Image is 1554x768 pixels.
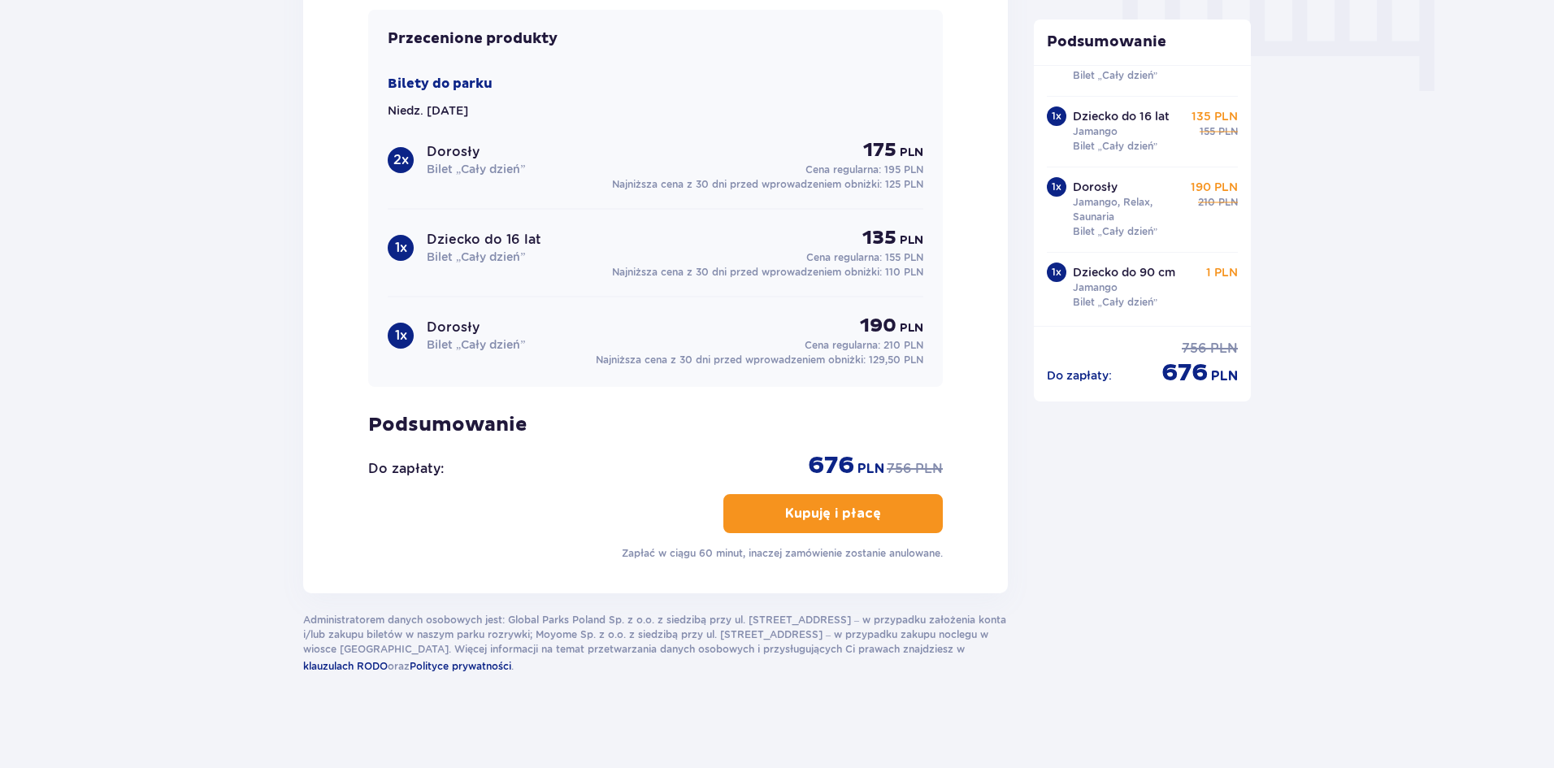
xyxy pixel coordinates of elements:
[1073,280,1118,295] p: Jamango
[857,460,884,478] p: PLN
[612,177,923,192] p: Najniższa cena z 30 dni przed wprowadzeniem obniżki:
[863,138,896,163] p: 175
[303,657,388,675] a: klauzulach RODO
[388,75,493,93] p: Bilety do parku
[427,143,480,161] p: Dorosły
[885,178,923,190] span: 125 PLN
[723,494,943,533] button: Kupuję i płacę
[1073,139,1158,154] p: Bilet „Cały dzień”
[410,657,511,675] a: Polityce prywatności
[410,660,511,672] span: Polityce prywatności
[303,613,1008,675] p: Administratorem danych osobowych jest: Global Parks Poland Sp. z o.o. z siedzibą przy ul. [STREET...
[1192,108,1238,124] p: 135 PLN
[785,505,881,523] p: Kupuję i płacę
[1200,124,1215,139] p: 155
[388,102,468,119] p: Niedz. [DATE]
[869,354,923,366] span: 129,50 PLN
[388,323,414,349] div: 1 x
[900,145,923,161] p: PLN
[1073,224,1158,239] p: Bilet „Cały dzień”
[1047,177,1066,197] div: 1 x
[1218,124,1238,139] p: PLN
[388,29,558,49] p: Przecenione produkty
[805,338,923,353] p: Cena regularna:
[1198,195,1215,210] p: 210
[1210,340,1238,358] p: PLN
[806,250,923,265] p: Cena regularna:
[1047,367,1112,384] p: Do zapłaty :
[1218,195,1238,210] p: PLN
[885,251,923,263] span: 155 PLN
[303,660,388,672] span: klauzulach RODO
[1073,295,1158,310] p: Bilet „Cały dzień”
[884,163,923,176] span: 195 PLN
[368,413,943,437] p: Podsumowanie
[883,339,923,351] span: 210 PLN
[1073,124,1118,139] p: Jamango
[1206,264,1238,280] p: 1 PLN
[805,163,923,177] p: Cena regularna:
[900,232,923,249] p: PLN
[900,320,923,336] p: PLN
[885,266,923,278] span: 110 PLN
[427,249,525,265] p: Bilet „Cały dzień”
[427,336,525,353] p: Bilet „Cały dzień”
[388,235,414,261] div: 1 x
[915,460,943,478] p: PLN
[1047,106,1066,126] div: 1 x
[808,450,854,481] p: 676
[1073,179,1118,195] p: Dorosły
[388,147,414,173] div: 2 x
[862,226,896,250] p: 135
[622,546,943,561] p: Zapłać w ciągu 60 minut, inaczej zamówienie zostanie anulowane.
[1211,367,1238,385] p: PLN
[1161,358,1208,388] p: 676
[427,161,525,177] p: Bilet „Cały dzień”
[1182,340,1207,358] p: 756
[1073,264,1175,280] p: Dziecko do 90 cm
[427,319,480,336] p: Dorosły
[596,353,923,367] p: Najniższa cena z 30 dni przed wprowadzeniem obniżki:
[427,231,541,249] p: Dziecko do 16 lat
[1073,195,1185,224] p: Jamango, Relax, Saunaria
[887,460,912,478] p: 756
[368,460,444,478] p: Do zapłaty :
[1191,179,1238,195] p: 190 PLN
[1073,68,1158,83] p: Bilet „Cały dzień”
[1034,33,1252,52] p: Podsumowanie
[612,265,923,280] p: Najniższa cena z 30 dni przed wprowadzeniem obniżki:
[1073,108,1170,124] p: Dziecko do 16 lat
[860,314,896,338] p: 190
[1047,263,1066,282] div: 1 x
